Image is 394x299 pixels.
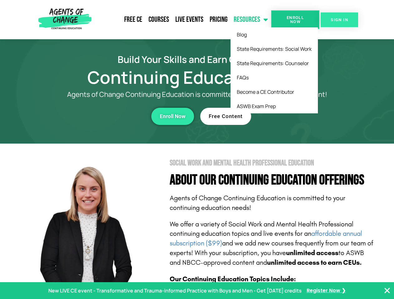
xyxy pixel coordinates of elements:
a: ASWB Exam Prep [231,99,318,113]
h4: About Our Continuing Education Offerings [170,173,375,187]
a: Register Now ❯ [307,286,346,295]
nav: Menu [94,12,271,27]
span: SIGN IN [331,18,348,22]
p: Agents of Change Continuing Education is committed to your career development! [44,91,350,98]
a: Enroll Now [151,108,194,125]
button: Close Banner [383,287,391,294]
a: Blog [231,27,318,42]
a: Pricing [207,12,231,27]
a: Free CE [121,12,145,27]
b: unlimited access [286,249,338,257]
span: Enroll Now [281,16,309,24]
p: We offer a variety of Social Work and Mental Health Professional continuing education topics and ... [170,220,375,268]
a: State Requirements: Social Work [231,42,318,56]
a: State Requirements: Counselor [231,56,318,70]
span: Free Content [209,114,243,119]
a: Free Content [200,108,251,125]
a: Become a CE Contributor [231,85,318,99]
h1: Continuing Education (CE) [19,70,375,84]
a: Resources [231,12,271,27]
b: Our Continuing Education Topics Include: [170,275,296,283]
h2: Social Work and Mental Health Professional Education [170,159,375,167]
a: SIGN IN [321,12,358,27]
h2: Build Your Skills and Earn CE Credits [19,55,375,64]
p: New LIVE CE event - Transformative and Trauma-informed Practice with Boys and Men - Get [DATE] cr... [48,286,302,295]
ul: Resources [231,27,318,113]
a: Enroll Now [271,10,319,29]
a: Live Events [172,12,207,27]
span: Agents of Change Continuing Education is committed to your continuing education needs! [170,194,345,212]
b: unlimited access to earn CEUs. [267,259,362,267]
span: Enroll Now [160,114,186,119]
a: FAQs [231,70,318,85]
a: Courses [145,12,172,27]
